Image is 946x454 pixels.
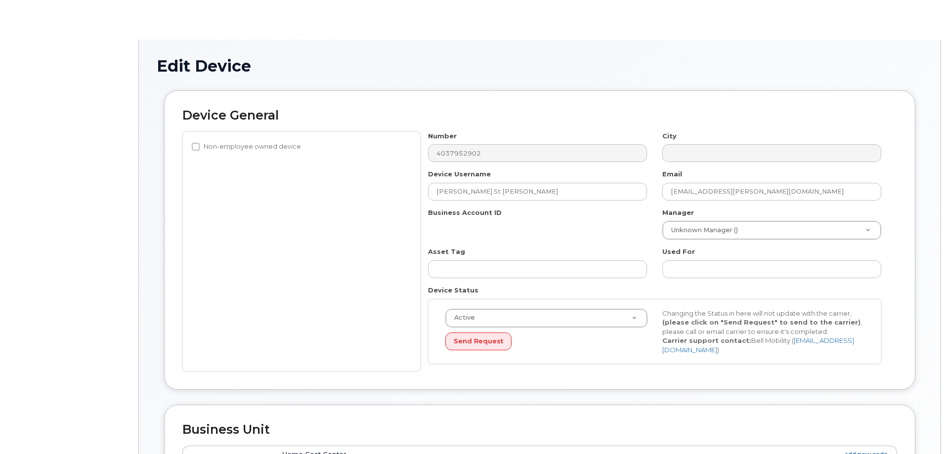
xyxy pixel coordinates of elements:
label: Manager [662,208,694,217]
label: Asset Tag [428,247,465,256]
label: Used For [662,247,695,256]
label: Business Account ID [428,208,502,217]
a: [EMAIL_ADDRESS][DOMAIN_NAME] [662,336,854,354]
button: Send Request [445,332,512,351]
div: Changing the Status in here will not update with the carrier, , please call or email carrier to e... [655,309,872,355]
h2: Device General [182,109,897,123]
label: Device Username [428,169,491,179]
h1: Edit Device [157,57,923,75]
label: Device Status [428,286,478,295]
label: City [662,131,677,141]
strong: Carrier support contact: [662,336,751,344]
span: Active [448,313,475,322]
span: Unknown Manager () [665,226,738,235]
strong: (please click on "Send Request" to send to the carrier) [662,318,860,326]
label: Non-employee owned device [192,141,301,153]
input: Non-employee owned device [192,143,200,151]
a: Active [446,309,647,327]
label: Number [428,131,457,141]
label: Email [662,169,682,179]
h2: Business Unit [182,423,897,437]
a: Unknown Manager () [663,221,881,239]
